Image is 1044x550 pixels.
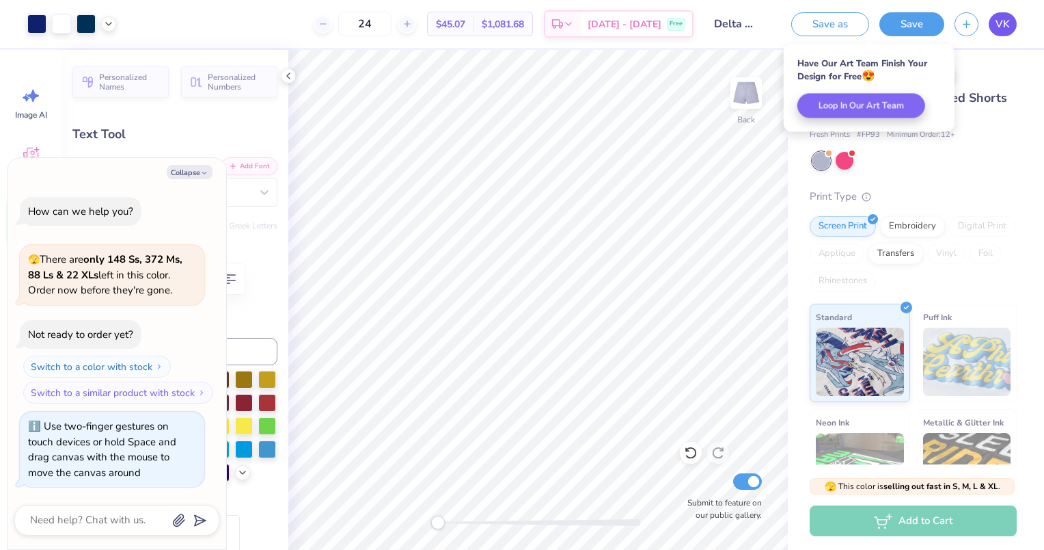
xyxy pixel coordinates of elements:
[732,79,760,107] img: Back
[72,66,169,98] button: Personalized Names
[791,12,869,36] button: Save as
[923,433,1011,501] img: Metallic & Glitter Ink
[816,415,849,430] span: Neon Ink
[797,93,925,118] button: Loop In Our Art Team
[810,216,876,237] div: Screen Print
[28,253,40,266] span: 🫣
[28,328,133,341] div: Not ready to order yet?
[28,252,182,297] span: There are left in this color. Order now before they're gone.
[816,328,904,396] img: Standard
[825,480,1000,493] span: This color is .
[338,12,391,36] input: – –
[15,109,47,120] span: Image AI
[880,216,945,237] div: Embroidery
[28,205,133,218] div: How can we help you?
[221,157,277,175] button: Add Font
[482,17,524,31] span: $1,081.68
[816,310,852,324] span: Standard
[181,66,277,98] button: Personalized Numbers
[670,19,683,29] span: Free
[197,389,206,397] img: Switch to a similar product with stock
[810,271,876,291] div: Rhinestones
[797,57,941,83] div: Have Our Art Team Finish Your Design for Free
[436,17,465,31] span: $45.07
[923,328,1011,396] img: Puff Ink
[879,12,944,36] button: Save
[99,73,161,92] span: Personalized Names
[923,310,952,324] span: Puff Ink
[680,497,762,521] label: Submit to feature on our public gallery.
[72,125,277,144] div: Text Tool
[923,415,1004,430] span: Metallic & Glitter Ink
[23,356,171,378] button: Switch to a color with stock
[816,433,904,501] img: Neon Ink
[588,17,661,31] span: [DATE] - [DATE]
[883,481,998,492] strong: selling out fast in S, M, L & XL
[927,244,965,264] div: Vinyl
[810,244,864,264] div: Applique
[28,252,182,282] strong: only 148 Ss, 372 Ms, 88 Ls & 22 XLs
[704,10,771,38] input: Untitled Design
[208,73,269,92] span: Personalized Numbers
[23,382,213,404] button: Switch to a similar product with stock
[810,189,1017,205] div: Print Type
[868,244,923,264] div: Transfers
[995,16,1010,32] span: VK
[970,244,1002,264] div: Foil
[192,220,277,231] button: Switch to Greek Letters
[989,12,1017,36] a: VK
[155,363,163,371] img: Switch to a color with stock
[862,68,875,83] span: 😍
[737,114,755,126] div: Back
[825,480,836,493] span: 🫣
[949,216,1015,237] div: Digital Print
[431,516,445,529] div: Accessibility label
[167,165,212,179] button: Collapse
[28,419,176,480] div: Use two-finger gestures on touch devices or hold Space and drag canvas with the mouse to move the...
